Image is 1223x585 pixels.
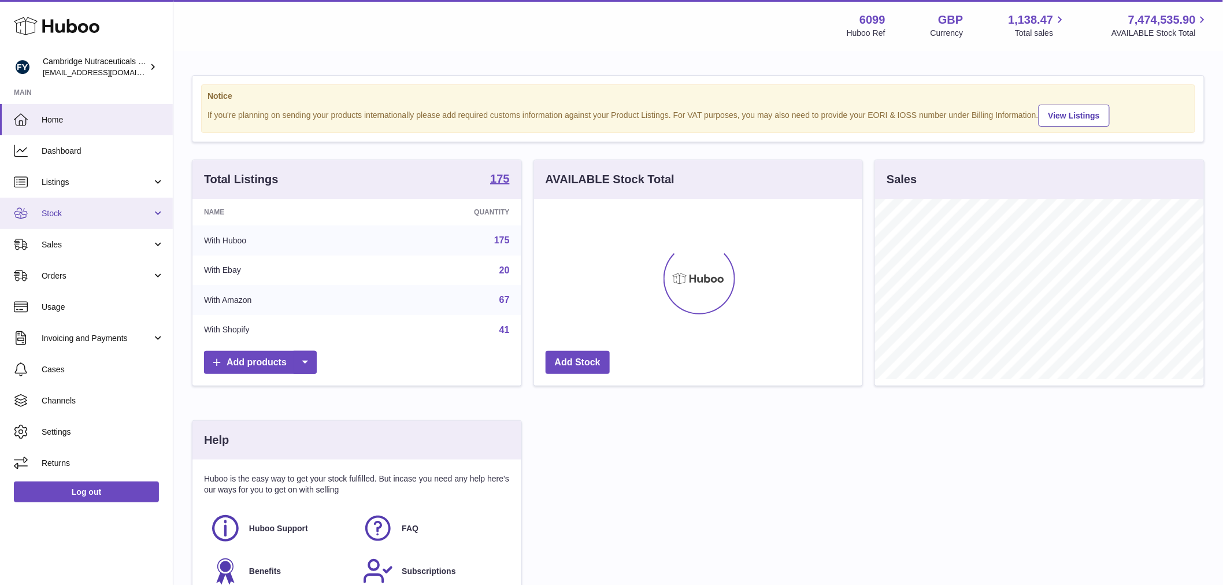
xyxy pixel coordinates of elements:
span: Total sales [1015,28,1066,39]
span: Stock [42,208,152,219]
span: Subscriptions [402,566,455,577]
span: Listings [42,177,152,188]
span: AVAILABLE Stock Total [1111,28,1209,39]
a: Add Stock [546,351,610,375]
span: 1,138.47 [1009,12,1054,28]
span: FAQ [402,523,418,534]
span: Huboo Support [249,523,308,534]
div: Currency [931,28,963,39]
th: Name [192,199,372,225]
a: FAQ [362,513,503,544]
h3: Sales [887,172,917,187]
span: 7,474,535.90 [1128,12,1196,28]
a: Add products [204,351,317,375]
h3: Total Listings [204,172,279,187]
span: Settings [42,427,164,438]
td: With Huboo [192,225,372,256]
div: Huboo Ref [847,28,885,39]
strong: 6099 [859,12,885,28]
span: Channels [42,395,164,406]
a: 7,474,535.90 AVAILABLE Stock Total [1111,12,1209,39]
a: 175 [494,235,510,245]
a: 41 [499,325,510,335]
span: Home [42,114,164,125]
p: Huboo is the easy way to get your stock fulfilled. But incase you need any help here's our ways f... [204,473,510,495]
th: Quantity [372,199,521,225]
strong: GBP [938,12,963,28]
a: 67 [499,295,510,305]
td: With Shopify [192,315,372,345]
a: 1,138.47 Total sales [1009,12,1067,39]
h3: AVAILABLE Stock Total [546,172,674,187]
div: Cambridge Nutraceuticals Ltd [43,56,147,78]
td: With Amazon [192,285,372,315]
a: 20 [499,265,510,275]
span: Dashboard [42,146,164,157]
h3: Help [204,432,229,448]
a: Huboo Support [210,513,351,544]
span: Returns [42,458,164,469]
span: [EMAIL_ADDRESS][DOMAIN_NAME] [43,68,170,77]
a: View Listings [1039,105,1110,127]
span: Invoicing and Payments [42,333,152,344]
div: If you're planning on sending your products internationally please add required customs informati... [207,103,1189,127]
span: Orders [42,271,152,282]
span: Usage [42,302,164,313]
td: With Ebay [192,256,372,286]
img: huboo@camnutra.com [14,58,31,76]
span: Cases [42,364,164,375]
span: Benefits [249,566,281,577]
span: Sales [42,239,152,250]
strong: 175 [490,173,509,184]
a: Log out [14,482,159,502]
a: 175 [490,173,509,187]
strong: Notice [207,91,1189,102]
